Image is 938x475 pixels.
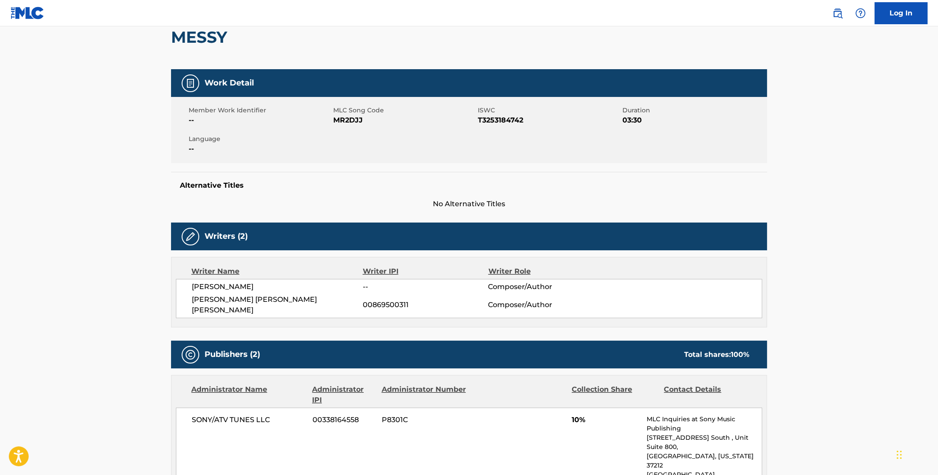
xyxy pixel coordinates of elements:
[684,349,749,360] div: Total shares:
[333,106,476,115] span: MLC Song Code
[664,384,749,405] div: Contact Details
[852,4,869,22] div: Help
[731,350,749,359] span: 100 %
[205,349,260,360] h5: Publishers (2)
[855,8,866,19] img: help
[572,384,657,405] div: Collection Share
[897,442,902,468] div: Drag
[488,300,602,310] span: Composer/Author
[192,282,363,292] span: [PERSON_NAME]
[205,78,254,88] h5: Work Detail
[488,266,602,277] div: Writer Role
[875,2,927,24] a: Log In
[189,144,331,154] span: --
[363,266,488,277] div: Writer IPI
[622,115,765,126] span: 03:30
[180,181,758,190] h5: Alternative Titles
[11,7,45,19] img: MLC Logo
[192,415,306,425] span: SONY/ATV TUNES LLC
[312,384,375,405] div: Administrator IPI
[478,115,620,126] span: T3253184742
[829,4,846,22] a: Public Search
[647,433,762,452] p: [STREET_ADDRESS] South , Unit Suite 800,
[333,115,476,126] span: MR2DJJ
[572,415,640,425] span: 10%
[191,266,363,277] div: Writer Name
[185,78,196,89] img: Work Detail
[185,231,196,242] img: Writers
[191,384,305,405] div: Administrator Name
[185,349,196,360] img: Publishers
[189,115,331,126] span: --
[189,106,331,115] span: Member Work Identifier
[192,294,363,315] span: [PERSON_NAME] [PERSON_NAME] [PERSON_NAME]
[894,433,938,475] iframe: Chat Widget
[478,106,620,115] span: ISWC
[647,415,762,433] p: MLC Inquiries at Sony Music Publishing
[381,384,467,405] div: Administrator Number
[382,415,467,425] span: P8301C
[647,452,762,470] p: [GEOGRAPHIC_DATA], [US_STATE] 37212
[189,134,331,144] span: Language
[363,282,488,292] span: --
[171,199,767,209] span: No Alternative Titles
[205,231,248,241] h5: Writers (2)
[171,27,231,47] h2: MESSY
[832,8,843,19] img: search
[313,415,375,425] span: 00338164558
[622,106,765,115] span: Duration
[488,282,602,292] span: Composer/Author
[363,300,488,310] span: 00869500311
